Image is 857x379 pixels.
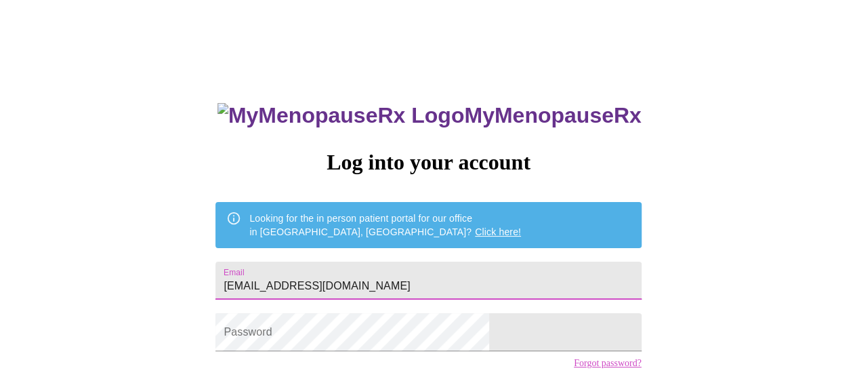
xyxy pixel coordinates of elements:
h3: MyMenopauseRx [217,103,642,128]
a: Forgot password? [574,358,642,369]
a: Click here! [475,226,521,237]
h3: Log into your account [215,150,641,175]
img: MyMenopauseRx Logo [217,103,464,128]
div: Looking for the in person patient portal for our office in [GEOGRAPHIC_DATA], [GEOGRAPHIC_DATA]? [249,206,521,244]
